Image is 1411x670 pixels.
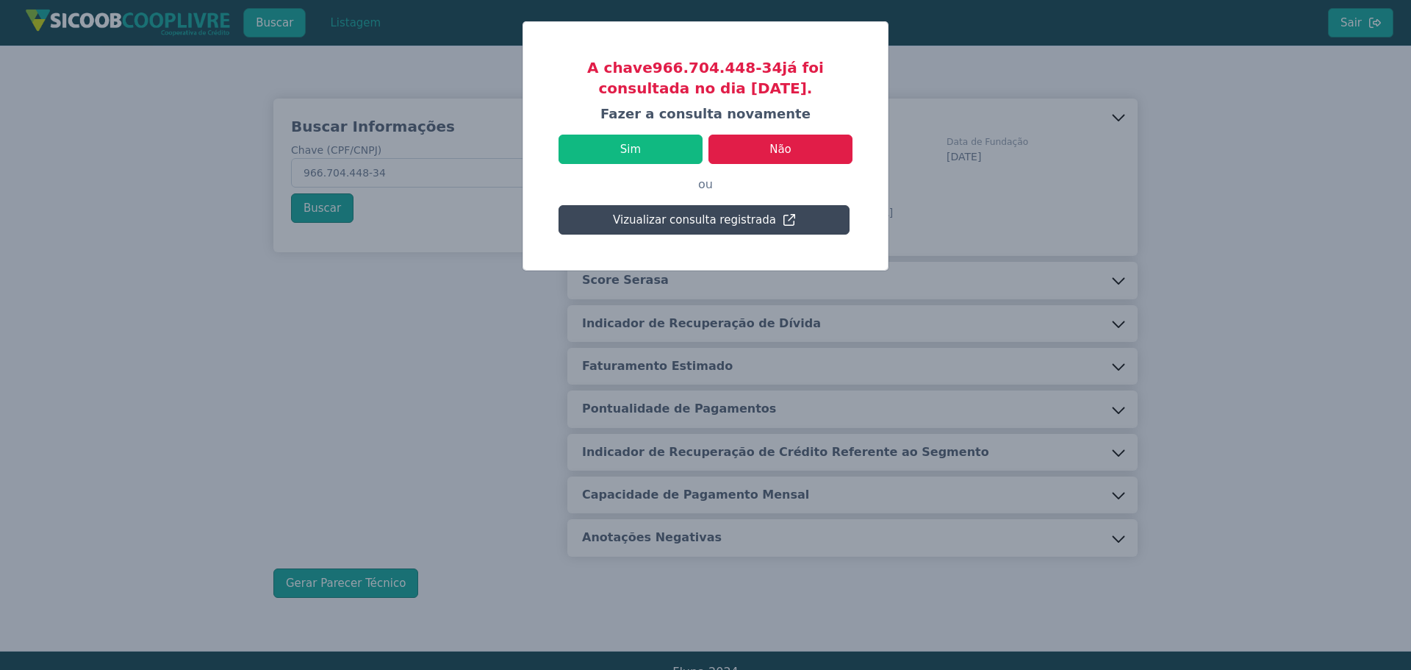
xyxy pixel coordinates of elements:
[559,135,703,164] button: Sim
[559,57,852,99] h3: A chave 966.704.448-34 já foi consultada no dia [DATE].
[559,104,852,123] h4: Fazer a consulta novamente
[708,135,852,164] button: Não
[559,205,850,235] button: Vizualizar consulta registrada
[559,164,852,205] p: ou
